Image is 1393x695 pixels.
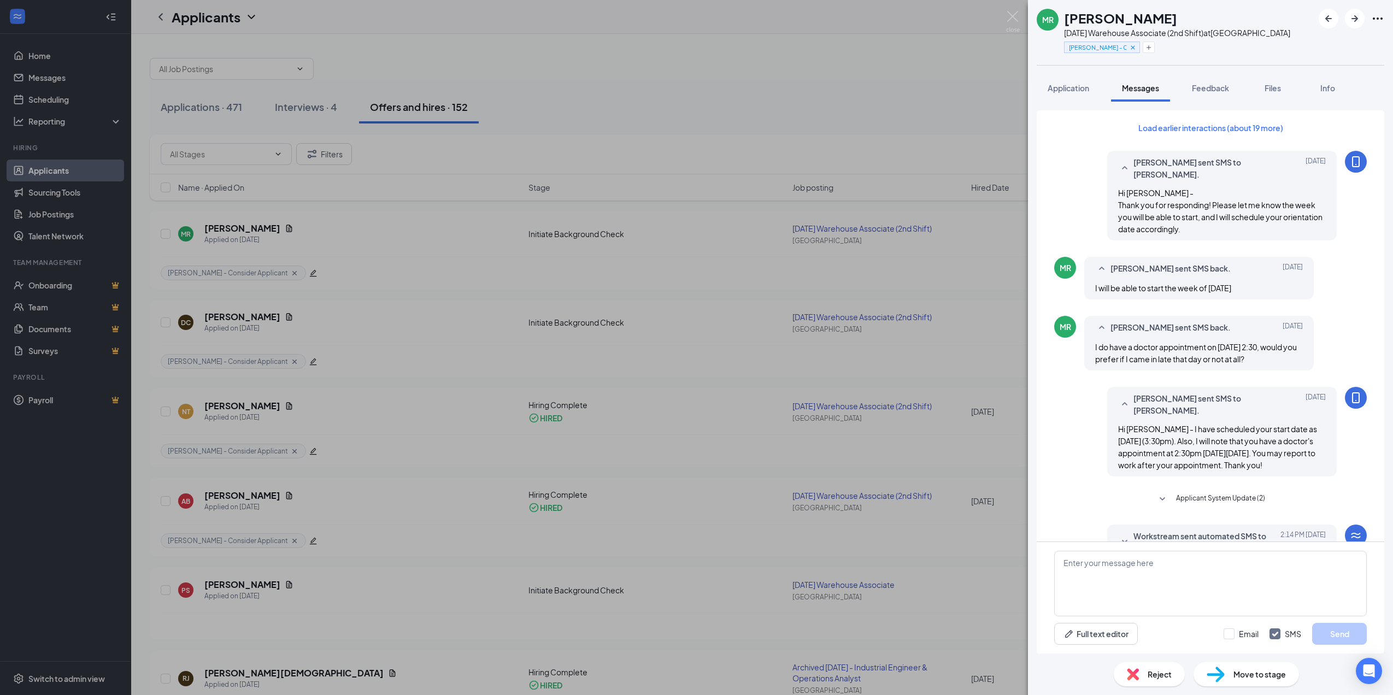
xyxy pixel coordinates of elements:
[1095,262,1108,275] svg: SmallChevronUp
[1064,27,1290,38] div: [DATE] Warehouse Associate (2nd Shift) at [GEOGRAPHIC_DATA]
[1319,9,1338,28] button: ArrowLeftNew
[1095,342,1297,364] span: I do have a doctor appointment on [DATE] 2:30, would you prefer if I came in late that day or not...
[1060,262,1071,273] div: MR
[1322,12,1335,25] svg: ArrowLeftNew
[1063,628,1074,639] svg: Pen
[1349,529,1362,542] svg: WorkstreamLogo
[1349,155,1362,168] svg: MobileSms
[1118,424,1317,470] span: Hi [PERSON_NAME] - I have scheduled your start date as [DATE] (3:30pm). Also, I will note that yo...
[1118,162,1131,175] svg: SmallChevronUp
[1148,668,1172,680] span: Reject
[1129,44,1137,51] svg: Cross
[1312,623,1367,645] button: Send
[1280,530,1326,554] span: [DATE] 2:14 PM
[1110,262,1231,275] span: [PERSON_NAME] sent SMS back.
[1176,493,1265,506] span: Applicant System Update (2)
[1122,83,1159,93] span: Messages
[1118,188,1323,234] span: Hi [PERSON_NAME] - Thank you for responding! Please let me know the week you will be able to star...
[1048,83,1089,93] span: Application
[1054,623,1138,645] button: Full text editorPen
[1042,14,1054,25] div: MR
[1306,392,1326,416] span: [DATE]
[1233,668,1286,680] span: Move to stage
[1283,321,1303,334] span: [DATE]
[1118,535,1131,549] svg: SmallChevronDown
[1192,83,1229,93] span: Feedback
[1095,321,1108,334] svg: SmallChevronUp
[1371,12,1384,25] svg: Ellipses
[1060,321,1071,332] div: MR
[1348,12,1361,25] svg: ArrowRight
[1110,321,1231,334] span: [PERSON_NAME] sent SMS back.
[1129,119,1292,137] button: Load earlier interactions (about 19 more)
[1118,398,1131,411] svg: SmallChevronUp
[1306,156,1326,180] span: [DATE]
[1320,83,1335,93] span: Info
[1349,391,1362,404] svg: MobileSms
[1069,43,1126,52] span: [PERSON_NAME] - Consider Applicant
[1095,283,1231,293] span: I will be able to start the week of [DATE]
[1356,658,1382,684] div: Open Intercom Messenger
[1265,83,1281,93] span: Files
[1133,156,1277,180] span: [PERSON_NAME] sent SMS to [PERSON_NAME].
[1156,493,1265,506] button: SmallChevronDownApplicant System Update (2)
[1283,262,1303,275] span: [DATE]
[1133,392,1277,416] span: [PERSON_NAME] sent SMS to [PERSON_NAME].
[1143,42,1155,53] button: Plus
[1145,44,1152,51] svg: Plus
[1345,9,1365,28] button: ArrowRight
[1156,493,1169,506] svg: SmallChevronDown
[1133,530,1277,554] span: Workstream sent automated SMS to [PERSON_NAME].
[1064,9,1177,27] h1: [PERSON_NAME]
